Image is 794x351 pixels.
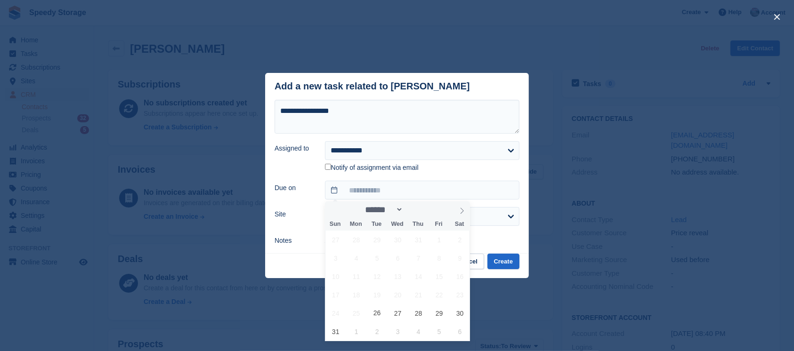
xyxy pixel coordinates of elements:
[430,322,448,341] span: September 5, 2025
[429,221,449,227] span: Fri
[368,267,386,286] span: August 12, 2025
[368,286,386,304] span: August 19, 2025
[430,231,448,249] span: August 1, 2025
[346,221,366,227] span: Mon
[326,231,345,249] span: July 27, 2025
[409,231,428,249] span: July 31, 2025
[451,267,469,286] span: August 16, 2025
[408,221,429,227] span: Thu
[449,221,470,227] span: Sat
[389,322,407,341] span: September 3, 2025
[347,267,365,286] span: August 11, 2025
[409,322,428,341] span: September 4, 2025
[326,249,345,267] span: August 3, 2025
[347,304,365,322] span: August 25, 2025
[325,164,419,172] label: Notify of assignment via email
[362,205,403,215] select: Month
[347,286,365,304] span: August 18, 2025
[451,231,469,249] span: August 2, 2025
[430,286,448,304] span: August 22, 2025
[275,81,470,92] div: Add a new task related to [PERSON_NAME]
[368,322,386,341] span: September 2, 2025
[325,164,331,170] input: Notify of assignment via email
[387,221,408,227] span: Wed
[366,221,387,227] span: Tue
[368,231,386,249] span: July 29, 2025
[451,286,469,304] span: August 23, 2025
[368,304,386,322] span: August 26, 2025
[389,267,407,286] span: August 13, 2025
[451,249,469,267] span: August 9, 2025
[326,322,345,341] span: August 31, 2025
[451,322,469,341] span: September 6, 2025
[275,209,314,219] label: Site
[368,249,386,267] span: August 5, 2025
[275,183,314,193] label: Due on
[451,304,469,322] span: August 30, 2025
[430,267,448,286] span: August 15, 2025
[389,304,407,322] span: August 27, 2025
[409,304,428,322] span: August 28, 2025
[403,205,433,215] input: Year
[409,267,428,286] span: August 14, 2025
[389,249,407,267] span: August 6, 2025
[326,267,345,286] span: August 10, 2025
[409,249,428,267] span: August 7, 2025
[326,286,345,304] span: August 17, 2025
[275,144,314,153] label: Assigned to
[389,286,407,304] span: August 20, 2025
[275,236,314,246] label: Notes
[487,254,519,269] button: Create
[347,231,365,249] span: July 28, 2025
[409,286,428,304] span: August 21, 2025
[347,249,365,267] span: August 4, 2025
[326,304,345,322] span: August 24, 2025
[389,231,407,249] span: July 30, 2025
[430,304,448,322] span: August 29, 2025
[325,221,346,227] span: Sun
[347,322,365,341] span: September 1, 2025
[430,249,448,267] span: August 8, 2025
[770,9,785,24] button: close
